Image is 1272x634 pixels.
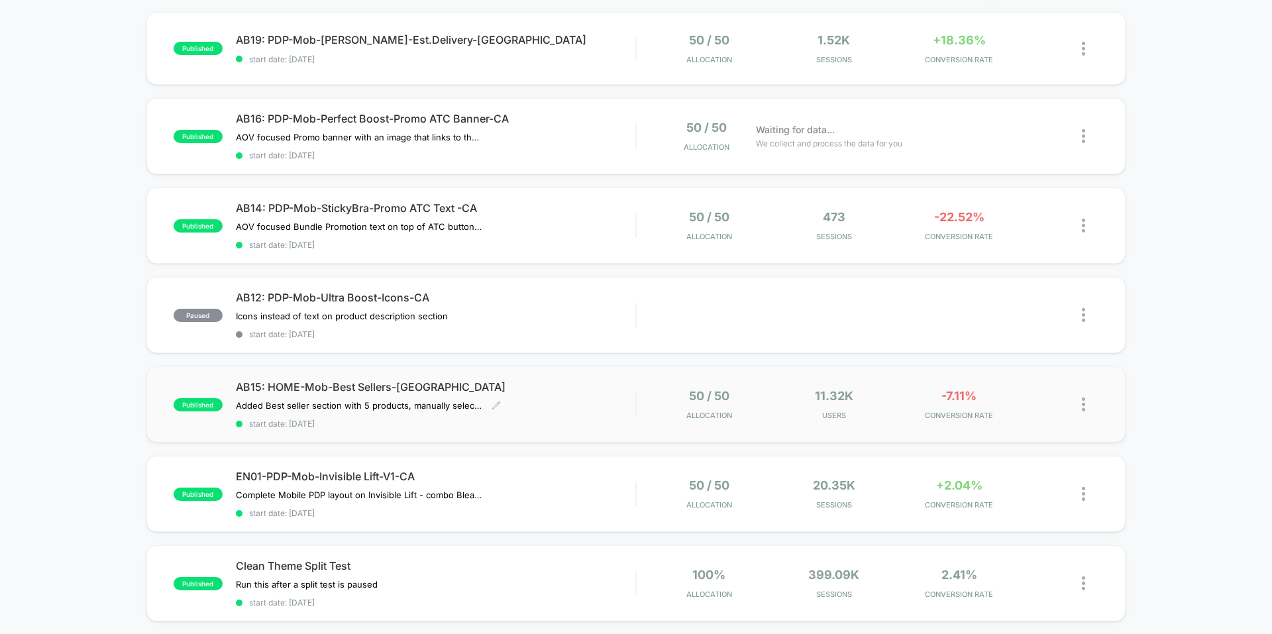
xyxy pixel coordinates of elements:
img: close [1082,487,1085,501]
span: start date: [DATE] [236,598,635,608]
span: Allocation [686,590,732,599]
span: Allocation [686,411,732,420]
img: close [1082,219,1085,233]
img: close [1082,308,1085,322]
span: Run this after a split test is paused [236,579,378,590]
span: AB14: PDP-Mob-StickyBra-Promo ATC Text -CA [236,201,635,215]
span: published [174,42,223,55]
span: 1.52k [818,33,850,47]
span: 20.35k [813,478,855,492]
span: +2.04% [936,478,982,492]
img: close [1082,129,1085,143]
span: start date: [DATE] [236,508,635,518]
span: 2.41% [941,568,977,582]
span: start date: [DATE] [236,150,635,160]
span: published [174,130,223,143]
span: start date: [DATE] [236,54,635,64]
span: 473 [823,210,845,224]
span: AOV focused Promo banner with an image that links to the Bundles collection page—added above the ... [236,132,482,142]
span: Sessions [775,590,894,599]
span: 50 / 50 [689,478,729,492]
span: Icons instead of text on product description section [236,311,448,321]
img: close [1082,397,1085,411]
span: AB16: PDP-Mob-Perfect Boost-Promo ATC Banner-CA [236,112,635,125]
span: 50 / 50 [689,389,729,403]
span: published [174,398,223,411]
span: -7.11% [941,389,977,403]
span: Added Best seller section with 5 products, manually selected, right after the banner. [236,400,482,411]
span: AB12: PDP-Mob-Ultra Boost-Icons-CA [236,291,635,304]
span: start date: [DATE] [236,329,635,339]
span: start date: [DATE] [236,240,635,250]
span: 50 / 50 [689,210,729,224]
span: Allocation [686,500,732,509]
span: Allocation [686,55,732,64]
span: CONVERSION RATE [900,590,1018,599]
span: Clean Theme Split Test [236,559,635,572]
span: We collect and process the data for you [756,137,902,150]
span: published [174,488,223,501]
img: close [1082,42,1085,56]
span: AB15: HOME-Mob-Best Sellers-[GEOGRAPHIC_DATA] [236,380,635,394]
span: Sessions [775,500,894,509]
span: +18.36% [933,33,986,47]
span: paused [174,309,223,322]
span: EN01-PDP-Mob-Invisible Lift-V1-CA [236,470,635,483]
span: Allocation [686,232,732,241]
span: AOV focused Bundle Promotion text on top of ATC button that links to the Sticky Bra BundleAdded t... [236,221,482,232]
span: Waiting for data... [756,123,835,137]
span: published [174,577,223,590]
span: published [174,219,223,233]
span: CONVERSION RATE [900,232,1018,241]
span: 11.32k [815,389,853,403]
span: CONVERSION RATE [900,500,1018,509]
span: 50 / 50 [689,33,729,47]
span: Sessions [775,55,894,64]
span: Sessions [775,232,894,241]
span: AB19: PDP-Mob-[PERSON_NAME]-Est.Delivery-[GEOGRAPHIC_DATA] [236,33,635,46]
span: CONVERSION RATE [900,411,1018,420]
span: 50 / 50 [686,121,727,134]
span: Allocation [684,142,729,152]
span: start date: [DATE] [236,419,635,429]
span: Complete Mobile PDP layout on Invisible Lift - combo Bleame and new layout sections. [236,490,482,500]
img: close [1082,576,1085,590]
span: 100% [692,568,725,582]
span: CONVERSION RATE [900,55,1018,64]
span: 399.09k [808,568,859,582]
span: Users [775,411,894,420]
span: -22.52% [934,210,984,224]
